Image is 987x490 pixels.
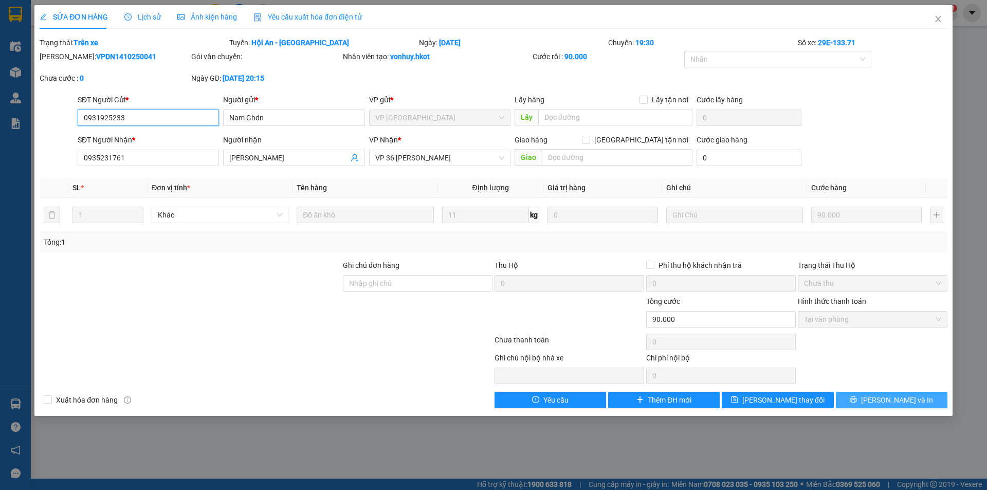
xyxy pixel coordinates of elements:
[39,37,228,48] div: Trạng thái:
[369,94,510,105] div: VP gửi
[930,207,943,223] button: plus
[608,392,720,408] button: plusThêm ĐH mới
[96,52,156,61] b: VPDN1410250041
[646,297,680,305] span: Tổng cước
[223,74,264,82] b: [DATE] 20:15
[797,37,948,48] div: Số xe:
[532,396,539,404] span: exclamation-circle
[493,334,645,352] div: Chưa thanh toán
[343,275,492,292] input: Ghi chú đơn hàng
[564,52,587,61] b: 90.000
[52,394,122,406] span: Xuất hóa đơn hàng
[418,37,608,48] div: Ngày:
[836,392,947,408] button: printer[PERSON_NAME] và In
[495,261,518,269] span: Thu Hộ
[648,94,692,105] span: Lấy tận nơi
[515,136,547,144] span: Giao hàng
[654,260,746,271] span: Phí thu hộ khách nhận trả
[861,394,933,406] span: [PERSON_NAME] và In
[529,207,539,223] span: kg
[811,207,922,223] input: 0
[124,396,131,404] span: info-circle
[44,237,381,248] div: Tổng: 1
[78,94,219,105] div: SĐT Người Gửi
[495,352,644,368] div: Ghi chú nội bộ nhà xe
[177,13,237,21] span: Ảnh kiện hàng
[124,13,161,21] span: Lịch sử
[515,96,544,104] span: Lấy hàng
[607,37,797,48] div: Chuyến:
[80,74,84,82] b: 0
[72,184,81,192] span: SL
[697,96,743,104] label: Cước lấy hàng
[924,5,953,34] button: Close
[590,134,692,146] span: [GEOGRAPHIC_DATA] tận nơi
[253,13,362,21] span: Yêu cầu xuất hóa đơn điện tử
[44,207,60,223] button: delete
[811,184,847,192] span: Cước hàng
[798,297,866,305] label: Hình thức thanh toán
[223,94,364,105] div: Người gửi
[804,276,941,291] span: Chưa thu
[538,109,692,125] input: Dọc đường
[191,51,341,62] div: Gói vận chuyển:
[177,13,185,21] span: picture
[297,207,433,223] input: VD: Bàn, Ghế
[666,207,803,223] input: Ghi Chú
[191,72,341,84] div: Ngày GD:
[533,51,682,62] div: Cước rồi :
[375,110,504,125] span: VP Đà Nẵng
[635,39,654,47] b: 19:30
[158,207,282,223] span: Khác
[804,312,941,327] span: Tại văn phòng
[223,134,364,146] div: Người nhận
[351,154,359,162] span: user-add
[818,39,855,47] b: 29E-133.71
[742,394,825,406] span: [PERSON_NAME] thay đổi
[40,51,189,62] div: [PERSON_NAME]:
[934,15,942,23] span: close
[697,150,801,166] input: Cước giao hàng
[228,37,418,48] div: Tuyến:
[40,13,108,21] span: SỬA ĐƠN HÀNG
[636,396,644,404] span: plus
[343,51,531,62] div: Nhân viên tạo:
[40,72,189,84] div: Chưa cước :
[40,13,47,21] span: edit
[515,109,538,125] span: Lấy
[648,394,691,406] span: Thêm ĐH mới
[543,394,569,406] span: Yêu cầu
[547,184,586,192] span: Giá trị hàng
[722,392,833,408] button: save[PERSON_NAME] thay đổi
[542,149,692,166] input: Dọc đường
[495,392,606,408] button: exclamation-circleYêu cầu
[731,396,738,404] span: save
[850,396,857,404] span: printer
[697,136,747,144] label: Cước giao hàng
[375,150,504,166] span: VP 36 Hồng Tiến
[124,13,132,21] span: clock-circle
[390,52,430,61] b: vonhuy.hkot
[439,39,461,47] b: [DATE]
[798,260,947,271] div: Trạng thái Thu Hộ
[251,39,349,47] b: Hội An - [GEOGRAPHIC_DATA]
[646,352,796,368] div: Chi phí nội bộ
[369,136,398,144] span: VP Nhận
[343,261,399,269] label: Ghi chú đơn hàng
[662,178,807,198] th: Ghi chú
[74,39,98,47] b: Trên xe
[515,149,542,166] span: Giao
[253,13,262,22] img: icon
[78,134,219,146] div: SĐT Người Nhận
[472,184,509,192] span: Định lượng
[297,184,327,192] span: Tên hàng
[152,184,190,192] span: Đơn vị tính
[697,110,801,126] input: Cước lấy hàng
[547,207,658,223] input: 0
